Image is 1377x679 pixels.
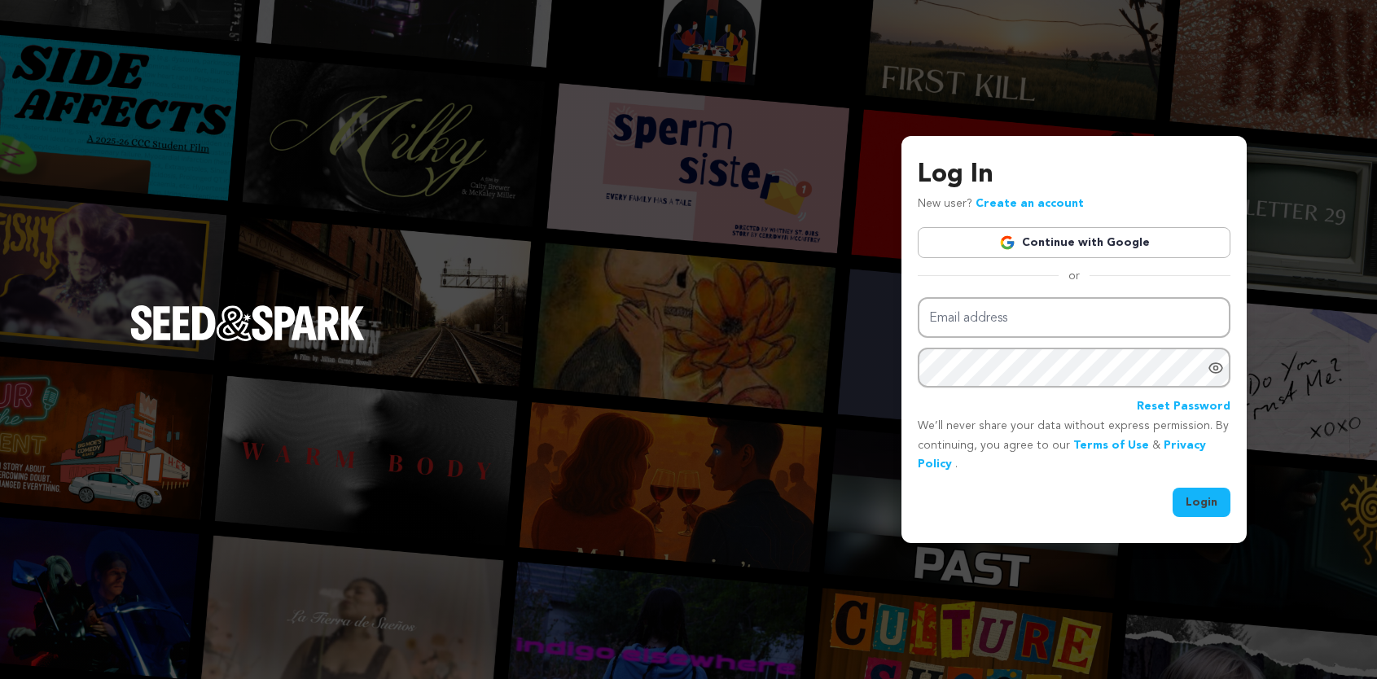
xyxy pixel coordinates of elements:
p: We’ll never share your data without express permission. By continuing, you agree to our & . [918,417,1230,475]
input: Email address [918,297,1230,339]
a: Reset Password [1137,397,1230,417]
img: Google logo [999,234,1015,251]
a: Show password as plain text. Warning: this will display your password on the screen. [1208,360,1224,376]
p: New user? [918,195,1084,214]
h3: Log In [918,156,1230,195]
span: or [1059,268,1090,284]
img: Seed&Spark Logo [130,305,365,341]
button: Login [1173,488,1230,517]
a: Seed&Spark Homepage [130,305,365,374]
a: Create an account [976,198,1084,209]
a: Continue with Google [918,227,1230,258]
a: Terms of Use [1073,440,1149,451]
